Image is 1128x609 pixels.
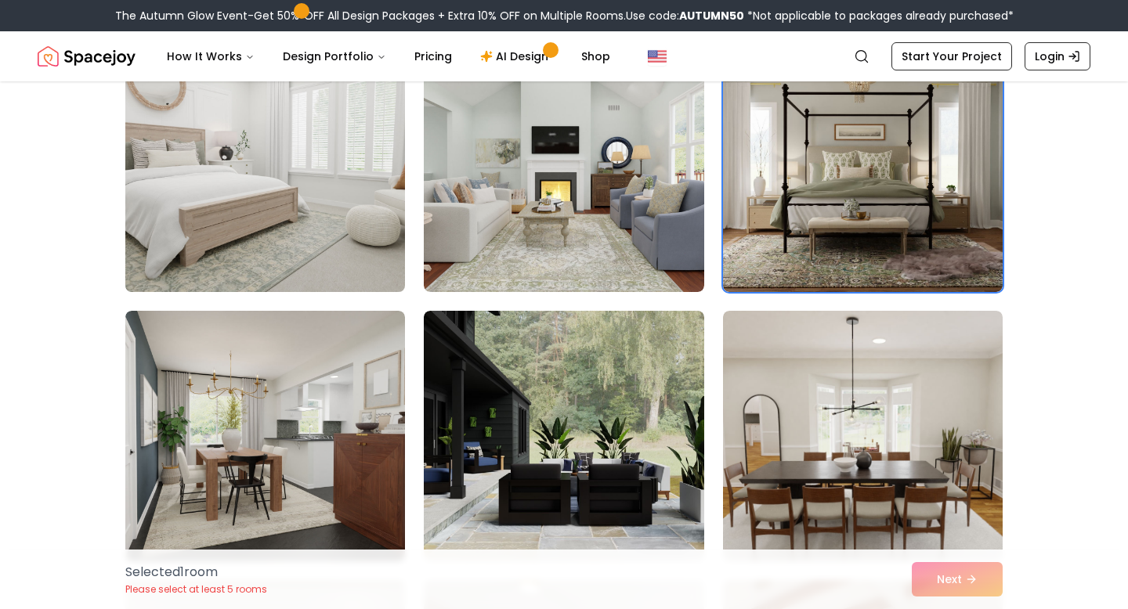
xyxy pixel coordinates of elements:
a: AI Design [468,41,566,72]
img: United States [648,47,667,66]
a: Login [1025,42,1090,70]
button: Design Portfolio [270,41,399,72]
img: Room room-15 [723,41,1003,292]
b: AUTUMN50 [679,8,744,23]
img: Room room-16 [125,311,405,561]
a: Start Your Project [891,42,1012,70]
button: How It Works [154,41,267,72]
span: Use code: [626,8,744,23]
img: Room room-14 [424,41,703,292]
a: Pricing [402,41,465,72]
nav: Global [38,31,1090,81]
img: Room room-18 [723,311,1003,561]
nav: Main [154,41,623,72]
div: The Autumn Glow Event-Get 50% OFF All Design Packages + Extra 10% OFF on Multiple Rooms. [115,8,1014,23]
p: Please select at least 5 rooms [125,583,267,596]
img: Room room-13 [118,35,412,298]
span: *Not applicable to packages already purchased* [744,8,1014,23]
img: Room room-17 [424,311,703,561]
a: Shop [569,41,623,72]
img: Spacejoy Logo [38,41,136,72]
a: Spacejoy [38,41,136,72]
p: Selected 1 room [125,563,267,582]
